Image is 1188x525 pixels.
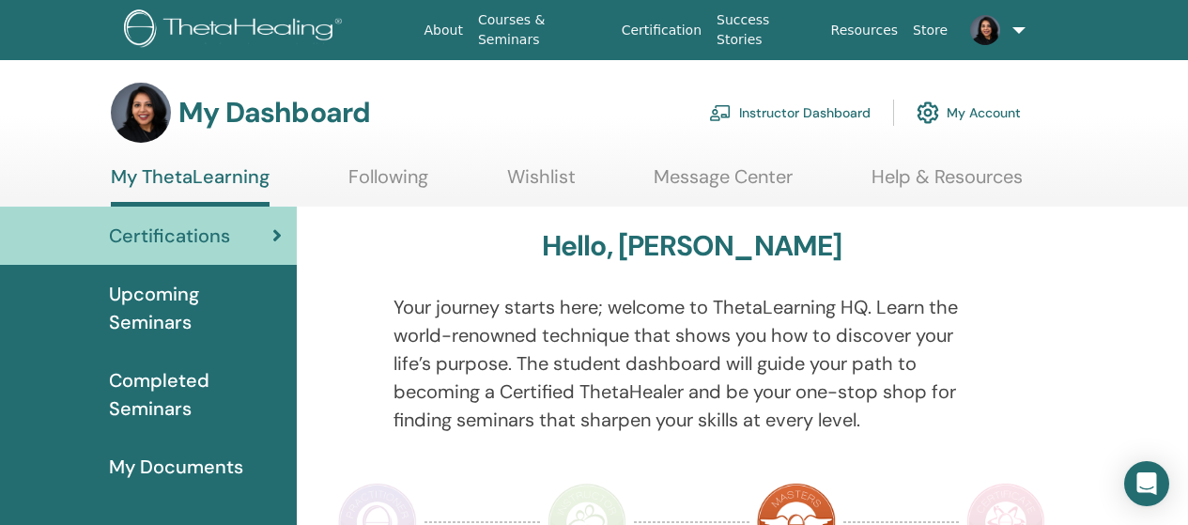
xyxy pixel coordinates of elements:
a: Wishlist [507,165,576,202]
a: Store [905,13,955,48]
span: Upcoming Seminars [109,280,282,336]
p: Your journey starts here; welcome to ThetaLearning HQ. Learn the world-renowned technique that sh... [393,293,991,434]
h3: My Dashboard [178,96,370,130]
span: Certifications [109,222,230,250]
a: Help & Resources [872,165,1023,202]
img: default.jpg [970,15,1000,45]
img: logo.png [124,9,348,52]
span: Completed Seminars [109,366,282,423]
a: Certification [614,13,709,48]
a: Success Stories [709,3,823,57]
a: Courses & Seminars [471,3,614,57]
h3: Hello, [PERSON_NAME] [542,229,842,263]
img: default.jpg [111,83,171,143]
img: cog.svg [917,97,939,129]
a: My ThetaLearning [111,165,270,207]
a: Following [348,165,428,202]
a: About [417,13,471,48]
img: chalkboard-teacher.svg [709,104,732,121]
a: Instructor Dashboard [709,92,871,133]
a: My Account [917,92,1021,133]
a: Resources [824,13,906,48]
span: My Documents [109,453,243,481]
div: Open Intercom Messenger [1124,461,1169,506]
a: Message Center [654,165,793,202]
